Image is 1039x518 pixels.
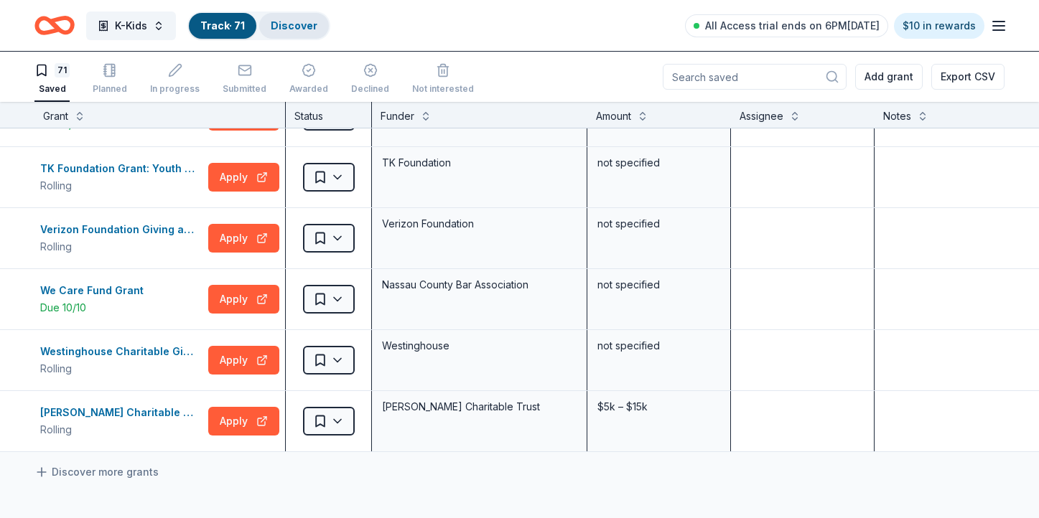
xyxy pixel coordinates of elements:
button: Apply [208,163,279,192]
div: not specified [596,153,722,173]
div: Not interested [412,83,474,95]
button: 71Saved [34,57,70,102]
button: Not interested [412,57,474,102]
a: Home [34,9,75,42]
div: [PERSON_NAME] Charitable Trust [381,397,578,417]
button: In progress [150,57,200,102]
button: We Care Fund GrantDue 10/10 [40,282,202,316]
button: Submitted [223,57,266,102]
div: 71 [55,63,70,77]
button: Export CSV [931,64,1005,90]
div: Verizon Foundation Giving and Grants [40,221,202,238]
input: Search saved [663,64,847,90]
button: Planned [93,57,127,102]
div: We Care Fund Grant [40,282,149,299]
div: Rolling [40,421,202,438]
a: Discover [271,19,317,32]
button: Apply [208,346,279,375]
div: Saved [34,83,70,95]
div: [PERSON_NAME] Charitable Trust Grant [40,404,202,421]
button: Apply [208,285,279,314]
button: Apply [208,407,279,435]
div: not specified [596,336,722,356]
button: Declined [351,57,389,102]
span: K-Kids [115,17,147,34]
div: Rolling [40,177,202,194]
a: Discover more grants [34,463,159,481]
div: not specified [596,214,722,234]
div: Rolling [40,360,202,377]
span: All Access trial ends on 6PM[DATE] [705,17,880,34]
div: Planned [93,83,127,95]
button: [PERSON_NAME] Charitable Trust GrantRolling [40,404,202,438]
div: Declined [351,83,389,95]
div: Assignee [740,108,783,125]
div: Notes [883,108,911,125]
div: TK Foundation Grant: Youth Development Grant [40,160,202,177]
a: Track· 71 [200,19,245,32]
div: TK Foundation [381,153,578,173]
div: Submitted [223,83,266,95]
div: Funder [381,108,414,125]
button: Verizon Foundation Giving and GrantsRolling [40,221,202,255]
button: K-Kids [86,11,176,40]
div: In progress [150,83,200,95]
button: TK Foundation Grant: Youth Development GrantRolling [40,160,202,194]
div: Status [286,102,372,128]
button: Westinghouse Charitable Giving ProgramRolling [40,343,202,377]
div: Westinghouse Charitable Giving Program [40,343,202,360]
div: Amount [596,108,631,125]
div: Awarded [289,83,328,95]
button: Apply [208,224,279,253]
button: Awarded [289,57,328,102]
a: $10 in rewards [894,13,984,39]
div: Due 10/10 [40,299,149,316]
div: Grant [43,108,68,125]
div: Rolling [40,238,202,255]
div: Westinghouse [381,336,578,356]
div: not specified [596,275,722,295]
div: Nassau County Bar Association [381,275,578,295]
button: Track· 71Discover [187,11,330,40]
button: Add grant [855,64,923,90]
div: Verizon Foundation [381,214,578,234]
div: $5k – $15k [596,397,722,417]
a: All Access trial ends on 6PM[DATE] [685,14,888,37]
